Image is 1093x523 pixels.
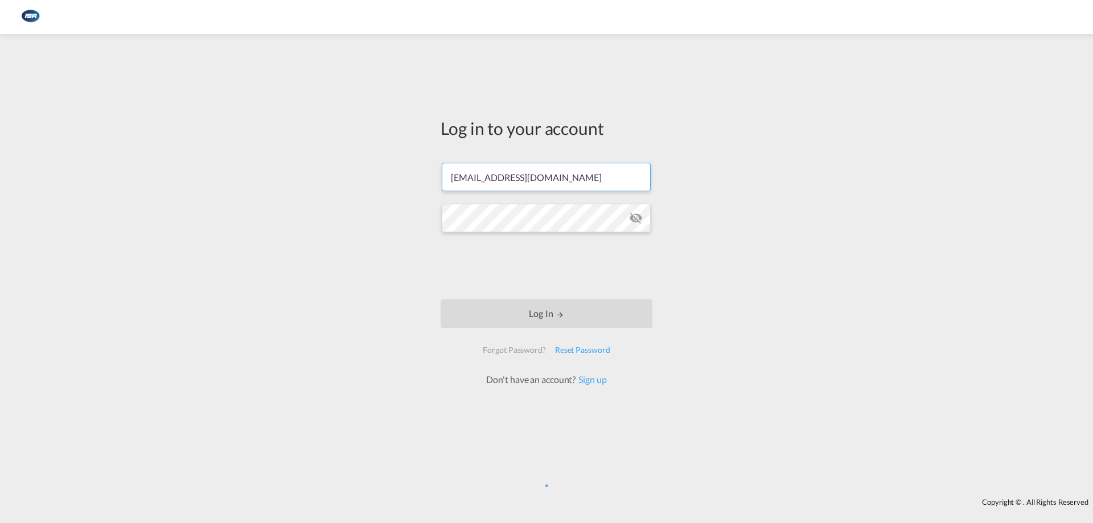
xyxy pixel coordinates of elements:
div: Log in to your account [441,116,652,140]
a: Sign up [576,374,606,385]
div: Forgot Password? [478,340,550,360]
button: LOGIN [441,299,652,328]
div: Reset Password [550,340,615,360]
div: Don't have an account? [474,373,619,386]
md-icon: icon-eye-off [629,211,643,225]
input: Enter email/phone number [442,163,651,191]
iframe: reCAPTCHA [460,244,633,288]
img: 1aa151c0c08011ec8d6f413816f9a227.png [17,5,43,30]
